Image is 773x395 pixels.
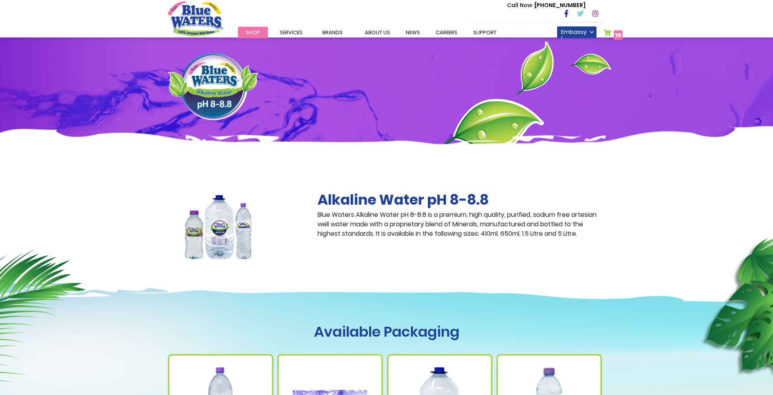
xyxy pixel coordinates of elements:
[246,29,260,36] span: Shop
[168,323,605,340] h1: Available Packaging
[318,210,605,238] p: Blue Waters Alkaline Water pH 8-8.8 is a premium, high quality, purified, sodium free artesian we...
[507,1,585,9] p: [PHONE_NUMBER]
[398,27,428,38] a: News
[557,26,596,38] a: Embassy [GEOGRAPHIC_DATA]
[615,31,621,39] span: 10
[168,1,223,36] a: store logo
[465,27,504,38] a: support
[507,1,535,9] span: Call Now :
[280,29,303,36] span: Services
[428,27,465,38] a: careers
[357,27,398,38] a: about us
[603,29,622,41] a: 10
[322,29,343,36] span: Brands
[318,191,605,208] h2: Alkaline Water pH 8-8.8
